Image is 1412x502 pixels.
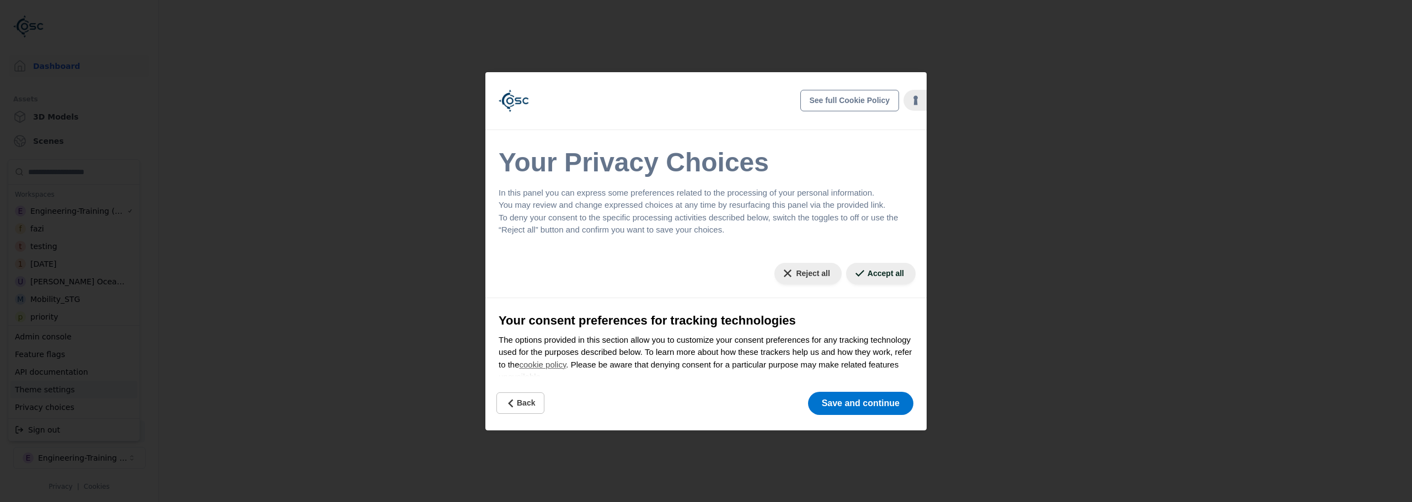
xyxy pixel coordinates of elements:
[10,363,137,381] div: API documentation
[10,381,137,398] div: Theme settings
[30,241,57,252] div: testing
[8,419,140,441] div: Suggestions
[15,311,26,322] div: p
[30,311,58,322] div: priority
[30,294,80,305] div: Mobility_STG
[30,206,127,217] div: Engineering-Training (SSO Staging)
[10,398,137,416] div: Privacy choices
[808,392,913,415] button: Save and continue
[15,276,26,287] div: U
[8,326,140,418] div: Suggestions
[10,346,137,363] div: Feature flags
[15,206,26,217] div: E
[15,223,26,234] div: f
[496,392,544,414] button: Back
[15,258,26,269] div: 1
[8,160,140,325] div: Suggestions
[10,328,137,346] div: Admin console
[30,223,44,234] div: fazi
[30,276,126,287] div: [PERSON_NAME] OceanFrame
[30,258,56,269] div: [DATE]
[10,421,137,439] div: Sign out
[15,241,26,252] div: t
[10,187,137,202] div: Workspaces
[15,294,26,305] div: M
